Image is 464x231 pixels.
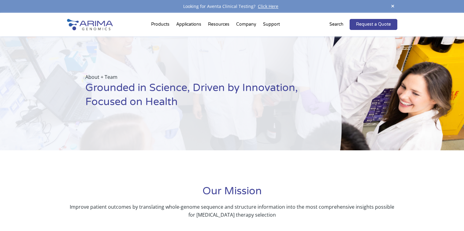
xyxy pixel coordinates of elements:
p: Improve patient outcomes by translating whole-genome sequence and structure information into the ... [67,203,397,219]
img: Arima-Genomics-logo [67,19,113,30]
p: Search [329,20,343,28]
h1: Grounded in Science, Driven by Innovation, Focused on Health [85,81,311,114]
p: About + Team [85,73,311,81]
a: Request a Quote [350,19,397,30]
a: Click Here [255,3,281,9]
h1: Our Mission [67,184,397,203]
div: Looking for Aventa Clinical Testing? [67,2,397,10]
